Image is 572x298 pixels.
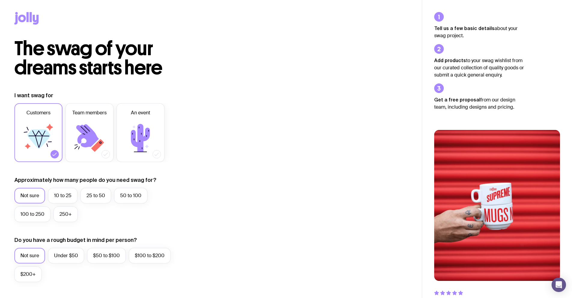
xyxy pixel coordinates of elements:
[26,109,50,116] span: Customers
[434,25,524,39] p: about your swag project.
[14,37,162,80] span: The swag of your dreams starts here
[14,206,50,222] label: 100 to 250
[14,92,53,99] label: I want swag for
[114,188,147,203] label: 50 to 100
[14,188,45,203] label: Not sure
[14,248,45,263] label: Not sure
[48,248,84,263] label: Under $50
[87,248,126,263] label: $50 to $100
[53,206,78,222] label: 250+
[434,58,466,63] strong: Add products
[14,176,156,184] label: Approximately how many people do you need swag for?
[14,266,42,282] label: $200+
[80,188,111,203] label: 25 to 50
[434,26,495,31] strong: Tell us a few basic details
[434,96,524,111] p: from our design team, including designs and pricing.
[14,236,137,244] label: Do you have a rough budget in mind per person?
[72,109,107,116] span: Team members
[434,97,480,102] strong: Get a free proposal
[131,109,150,116] span: An event
[434,57,524,79] p: to your swag wishlist from our curated collection of quality goods or submit a quick general enqu...
[129,248,171,263] label: $100 to $200
[48,188,77,203] label: 10 to 25
[552,278,566,292] div: Open Intercom Messenger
